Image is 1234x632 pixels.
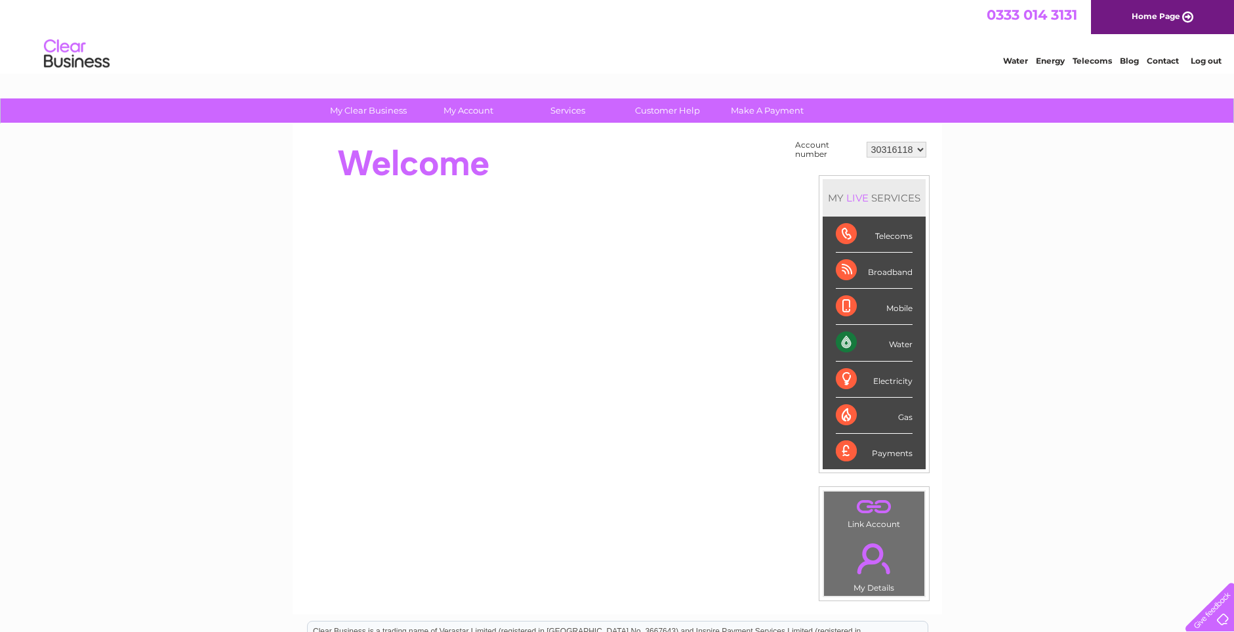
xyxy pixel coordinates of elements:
a: Make A Payment [713,98,821,123]
a: Water [1003,56,1028,66]
a: Customer Help [613,98,722,123]
a: Blog [1120,56,1139,66]
div: Clear Business is a trading name of Verastar Limited (registered in [GEOGRAPHIC_DATA] No. 3667643... [308,7,928,64]
div: Broadband [836,253,913,289]
a: . [827,536,921,581]
a: Log out [1191,56,1222,66]
a: 0333 014 3131 [987,7,1077,23]
a: Telecoms [1073,56,1112,66]
td: Account number [792,137,863,162]
td: My Details [823,532,925,597]
a: My Account [414,98,522,123]
div: Telecoms [836,217,913,253]
td: Link Account [823,491,925,532]
div: Payments [836,434,913,469]
a: . [827,495,921,518]
a: Contact [1147,56,1179,66]
div: Water [836,325,913,361]
a: Services [514,98,622,123]
img: logo.png [43,34,110,74]
div: Gas [836,398,913,434]
a: My Clear Business [314,98,422,123]
div: Electricity [836,362,913,398]
div: LIVE [844,192,871,204]
div: MY SERVICES [823,179,926,217]
div: Mobile [836,289,913,325]
a: Energy [1036,56,1065,66]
